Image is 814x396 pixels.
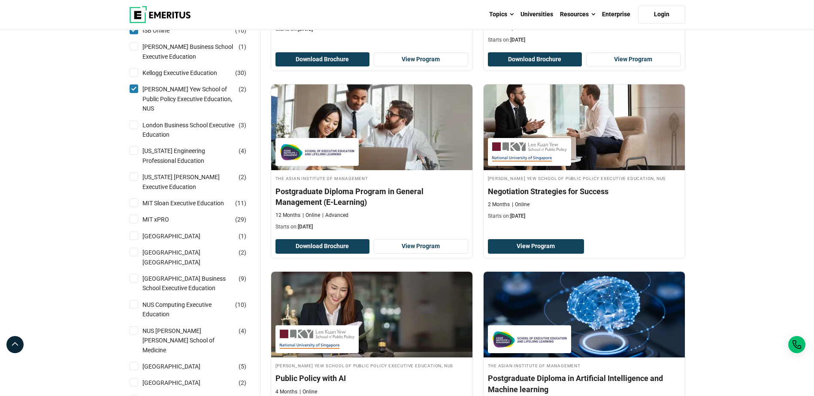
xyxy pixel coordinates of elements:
[239,378,246,387] span: ( )
[235,68,246,78] span: ( )
[142,84,252,113] a: [PERSON_NAME] Yew School of Public Policy Executive Education, NUS
[237,27,244,34] span: 10
[142,68,234,78] a: Kellogg Executive Education
[142,326,252,355] a: NUS [PERSON_NAME] [PERSON_NAME] School of Medicine
[484,84,685,224] a: Leadership Course by Lee Kuan Yew School of Public Policy Executive Education, NUS - December 23,...
[322,212,348,219] p: Advanced
[142,378,218,387] a: [GEOGRAPHIC_DATA]
[271,84,472,235] a: Business Management Course by The Asian Institute of Management - December 23, 2025 The Asian Ins...
[237,200,244,207] span: 11
[241,379,244,386] span: 2
[488,186,681,197] h4: Negotiation Strategies for Success
[271,272,472,357] img: Public Policy with AI | Online Strategy and Innovation Course
[239,42,246,51] span: ( )
[241,174,244,180] span: 2
[275,223,468,231] p: Starts on:
[512,201,530,208] p: Online
[142,146,252,165] a: [US_STATE] Engineering Professional Education
[488,52,582,67] button: Download Brochure
[275,239,370,254] button: Download Brochure
[239,146,246,156] span: ( )
[241,86,244,93] span: 2
[241,43,244,50] span: 1
[298,224,313,230] span: [DATE]
[488,239,584,254] a: View Program
[239,362,246,371] span: ( )
[142,42,252,61] a: [PERSON_NAME] Business School Executive Education
[638,6,685,24] a: Login
[235,300,246,309] span: ( )
[492,142,567,162] img: Lee Kuan Yew School of Public Policy Executive Education, NUS
[488,201,510,208] p: 2 Months
[488,36,681,44] p: Starts on:
[275,174,468,182] h4: The Asian Institute of Management
[298,26,313,32] span: [DATE]
[239,120,246,130] span: ( )
[510,37,525,43] span: [DATE]
[488,213,681,220] p: Starts on:
[275,52,370,67] button: Download Brochure
[237,216,244,223] span: 29
[142,120,252,140] a: London Business School Executive Education
[142,172,252,192] a: [US_STATE] [PERSON_NAME] Executive Education
[241,275,244,282] span: 9
[241,147,244,154] span: 4
[374,239,468,254] a: View Program
[142,300,252,319] a: NUS Computing Executive Education
[586,52,681,67] a: View Program
[241,249,244,256] span: 2
[142,231,218,241] a: [GEOGRAPHIC_DATA]
[271,84,472,170] img: Postgraduate Diploma Program in General Management (E-Learning) | Online Business Management Course
[275,388,297,396] p: 4 Months
[239,248,246,257] span: ( )
[241,327,244,334] span: 4
[280,330,354,349] img: Lee Kuan Yew School of Public Policy Executive Education, NUS
[241,363,244,370] span: 5
[275,212,300,219] p: 12 Months
[275,362,468,369] h4: [PERSON_NAME] Yew School of Public Policy Executive Education, NUS
[142,274,252,293] a: [GEOGRAPHIC_DATA] Business School Executive Education
[488,362,681,369] h4: The Asian Institute of Management
[142,26,187,35] a: ISB Online
[142,248,252,267] a: [GEOGRAPHIC_DATA] [GEOGRAPHIC_DATA]
[237,301,244,308] span: 10
[237,69,244,76] span: 30
[239,231,246,241] span: ( )
[239,84,246,94] span: ( )
[488,373,681,394] h4: Postgraduate Diploma in Artificial Intelligence and Machine learning
[142,215,186,224] a: MIT xPRO
[142,362,218,371] a: [GEOGRAPHIC_DATA]
[280,142,354,162] img: The Asian Institute of Management
[239,274,246,283] span: ( )
[484,84,685,170] img: Negotiation Strategies for Success | Online Leadership Course
[300,388,317,396] p: Online
[275,373,468,384] h4: Public Policy with AI
[235,26,246,35] span: ( )
[275,186,468,207] h4: Postgraduate Diploma Program in General Management (E-Learning)
[239,172,246,182] span: ( )
[142,198,241,208] a: MIT Sloan Executive Education
[239,326,246,336] span: ( )
[492,330,567,349] img: The Asian Institute of Management
[484,272,685,357] img: Postgraduate Diploma in Artificial Intelligence and Machine learning | Online AI and Machine Lear...
[488,174,681,182] h4: [PERSON_NAME] Yew School of Public Policy Executive Education, NUS
[235,198,246,208] span: ( )
[235,215,246,224] span: ( )
[510,213,525,219] span: [DATE]
[303,212,320,219] p: Online
[374,52,468,67] a: View Program
[241,122,244,129] span: 3
[241,233,244,240] span: 1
